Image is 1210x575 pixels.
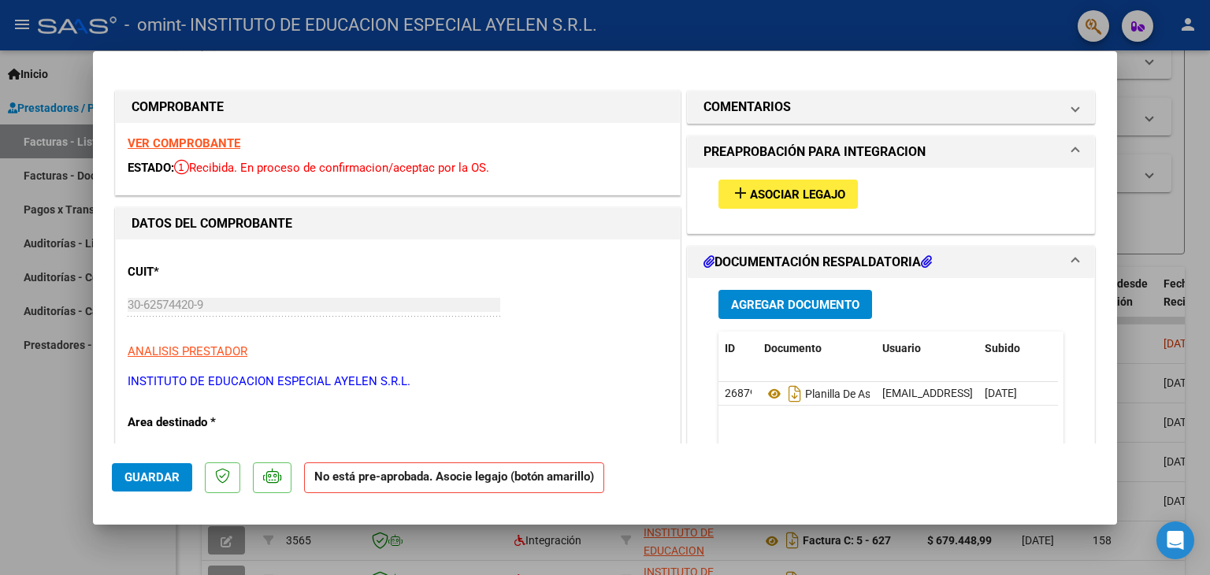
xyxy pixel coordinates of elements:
strong: DATOS DEL COMPROBANTE [132,216,292,231]
h1: COMENTARIOS [703,98,791,117]
i: Descargar documento [785,381,805,406]
span: [DATE] [985,387,1017,399]
span: ESTADO: [128,161,174,175]
span: Recibida. En proceso de confirmacion/aceptac por la OS. [174,161,489,175]
span: Documento [764,342,822,354]
strong: No está pre-aprobada. Asocie legajo (botón amarillo) [304,462,604,493]
datatable-header-cell: Acción [1057,332,1136,365]
span: Subido [985,342,1020,354]
span: Guardar [124,470,180,484]
datatable-header-cell: Subido [978,332,1057,365]
datatable-header-cell: ID [718,332,758,365]
span: ANALISIS PRESTADOR [128,344,247,358]
mat-expansion-panel-header: PREAPROBACIÓN PARA INTEGRACION [688,136,1094,168]
h1: DOCUMENTACIÓN RESPALDATORIA [703,253,932,272]
h1: PREAPROBACIÓN PARA INTEGRACION [703,143,926,161]
span: 26879 [725,387,756,399]
span: ID [725,342,735,354]
mat-expansion-panel-header: COMENTARIOS [688,91,1094,123]
datatable-header-cell: Documento [758,332,876,365]
button: Guardar [112,463,192,492]
div: Open Intercom Messenger [1156,521,1194,559]
p: INSTITUTO DE EDUCACION ESPECIAL AYELEN S.R.L. [128,373,668,391]
datatable-header-cell: Usuario [876,332,978,365]
button: Agregar Documento [718,290,872,319]
span: Asociar Legajo [750,187,845,202]
span: Agregar Documento [731,298,859,312]
a: VER COMPROBANTE [128,136,240,150]
div: PREAPROBACIÓN PARA INTEGRACION [688,168,1094,233]
p: Area destinado * [128,414,290,432]
mat-expansion-panel-header: DOCUMENTACIÓN RESPALDATORIA [688,247,1094,278]
span: Planilla De Asitencia [DATE] [764,388,937,400]
button: Asociar Legajo [718,180,858,209]
p: CUIT [128,263,290,281]
span: Usuario [882,342,921,354]
strong: COMPROBANTE [132,99,224,114]
mat-icon: add [731,184,750,202]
